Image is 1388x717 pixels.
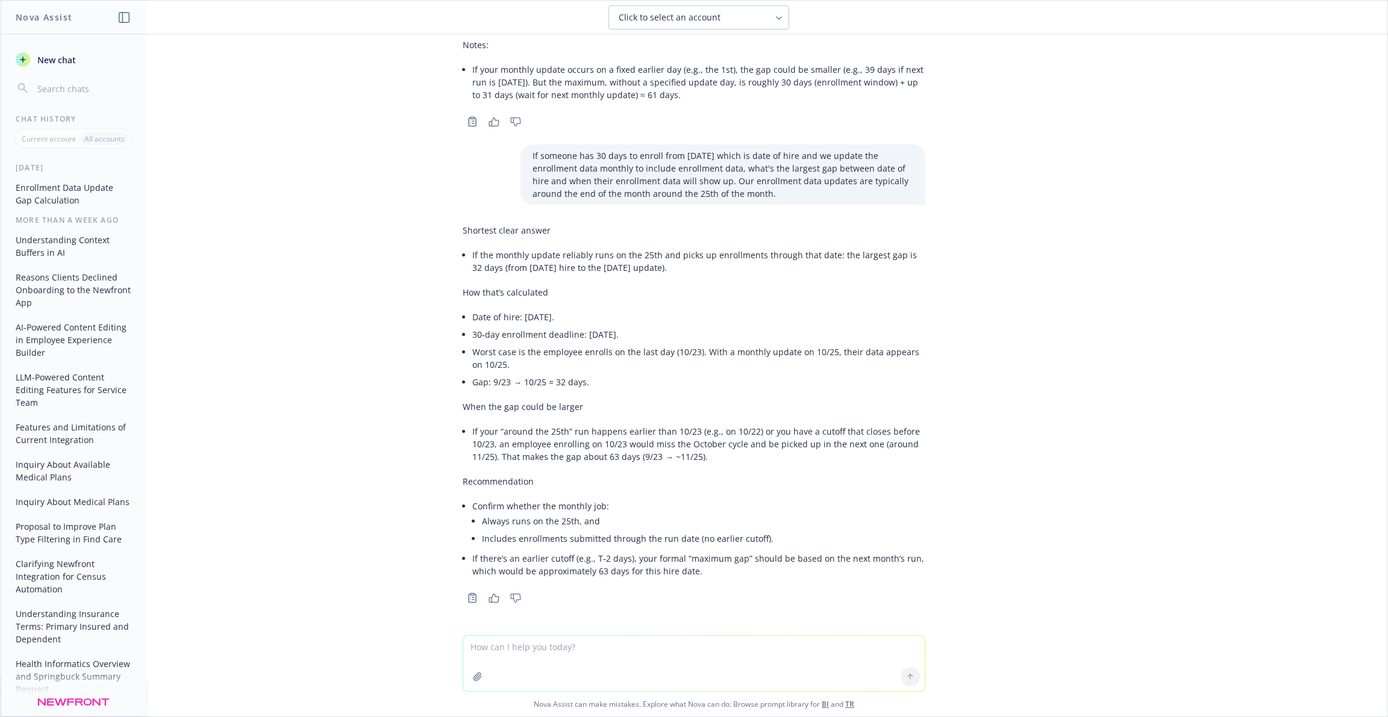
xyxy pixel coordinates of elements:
[1,163,145,173] div: [DATE]
[472,343,925,373] li: Worst case is the employee enrolls on the last day (10/23). With a monthly update on 10/25, their...
[608,5,789,29] button: Click to select an account
[506,113,525,130] button: Thumbs down
[467,592,478,603] svg: Copy to clipboard
[472,326,925,343] li: 30‑day enrollment deadline: [DATE].
[11,654,136,699] button: Health Informatics Overview and Springbuck Summary Request
[472,373,925,391] li: Gap: 9/23 → 10/25 = 32 days.
[463,224,925,237] p: Shortest clear answer
[22,134,76,144] p: Current account
[845,699,854,709] a: TR
[11,604,136,649] button: Understanding Insurance Terms: Primary Insured and Dependent
[11,417,136,450] button: Features and Limitations of Current Integration
[463,475,925,488] p: Recommendation
[84,134,125,144] p: All accounts
[472,550,925,580] li: If there’s an earlier cutoff (e.g., T‑2 days), your formal “maximum gap” should be based on the n...
[5,692,1383,716] span: Nova Assist can make mistakes. Explore what Nova can do: Browse prompt library for and
[467,116,478,127] svg: Copy to clipboard
[482,530,925,547] li: Includes enrollments submitted through the run date (no earlier cutoff).
[472,61,925,104] li: If your monthly update occurs on a fixed earlier day (e.g., the 1st), the gap could be smaller (e...
[35,54,76,66] span: New chat
[506,589,525,606] button: Thumbs down
[11,367,136,412] button: LLM-Powered Content Editing Features for Service Team
[482,512,925,530] li: Always runs on the 25th, and
[822,699,829,709] a: BI
[472,246,925,276] li: If the monthly update reliably runs on the 25th and picks up enrollments through that date: the l...
[11,554,136,599] button: Clarifying Newfront Integration for Census Automation
[1,114,145,124] div: Chat History
[11,517,136,549] button: Proposal to Improve Plan Type Filtering in Find Care
[472,308,925,326] li: Date of hire: [DATE].
[533,149,913,200] p: If someone has 30 days to enroll from [DATE] which is date of hire and we update the enrollment d...
[11,267,136,312] button: Reasons Clients Declined Onboarding to the Newfront App
[11,230,136,262] button: Understanding Context Buffers in AI
[1,215,145,225] div: More than a week ago
[463,400,925,413] p: When the gap could be larger
[11,492,136,512] button: Inquiry About Medical Plans
[11,49,136,70] button: New chat
[463,286,925,299] p: How that’s calculated
[35,80,131,97] input: Search chats
[16,11,72,23] h1: Nova Assist
[11,455,136,487] button: Inquiry About Available Medical Plans
[472,423,925,465] li: If your “around the 25th” run happens earlier than 10/23 (e.g., on 10/22) or you have a cutoff th...
[472,497,925,550] li: Confirm whether the monthly job:
[619,11,721,23] span: Click to select an account
[463,39,925,51] p: Notes:
[11,178,136,210] button: Enrollment Data Update Gap Calculation
[11,317,136,362] button: AI-Powered Content Editing in Employee Experience Builder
